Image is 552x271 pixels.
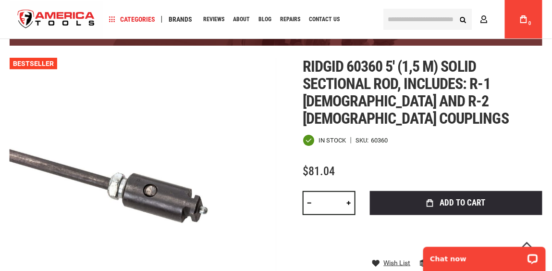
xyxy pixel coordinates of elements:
[258,16,271,22] span: Blog
[356,137,371,143] strong: SKU
[229,13,254,26] a: About
[233,16,250,22] span: About
[368,218,544,246] iframe: Secure express checkout frame
[372,258,411,267] a: Wish List
[276,13,305,26] a: Repairs
[454,10,472,28] button: Search
[417,241,552,271] iframe: LiveChat chat widget
[164,13,196,26] a: Brands
[303,165,335,178] span: $81.04
[370,191,542,215] button: Add to Cart
[371,137,388,143] div: 60360
[303,134,346,146] div: Availability
[384,259,411,266] span: Wish List
[528,21,531,26] span: 0
[319,137,346,143] span: In stock
[303,57,509,128] span: Ridgid 60360 5' (1,5 m) solid sectional rod, includes: r-1 [DEMOGRAPHIC_DATA] and r-2 [DEMOGRAPHI...
[199,13,229,26] a: Reviews
[10,1,103,38] a: store logo
[305,13,344,26] a: Contact Us
[203,16,224,22] span: Reviews
[280,16,300,22] span: Repairs
[309,16,340,22] span: Contact Us
[109,16,155,23] span: Categories
[105,13,159,26] a: Categories
[254,13,276,26] a: Blog
[169,16,192,23] span: Brands
[10,1,103,38] img: America Tools
[440,199,485,207] span: Add to Cart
